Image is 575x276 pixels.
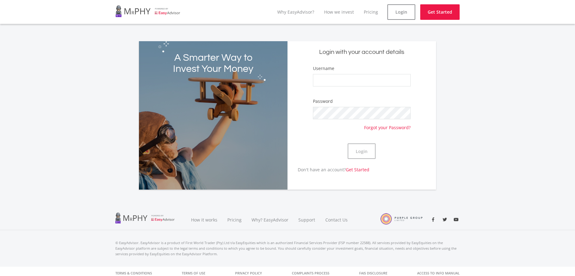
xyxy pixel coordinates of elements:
[169,52,258,75] h2: A Smarter Way to Invest Your Money
[247,209,293,230] a: Why? EasyAdvisor
[293,209,320,230] a: Support
[313,65,334,72] label: Username
[186,209,222,230] a: How it works
[387,4,415,20] a: Login
[277,9,314,15] a: Why EasyAdvisor?
[115,240,460,257] p: © EasyAdvisor. EasyAdvisor is a product of First World Trader (Pty) Ltd t/a EasyEquities which is...
[420,4,460,20] a: Get Started
[287,166,369,173] p: Don't have an account?
[313,98,333,104] label: Password
[364,119,411,131] a: Forgot your Password?
[324,9,354,15] a: How we invest
[292,48,431,56] h5: Login with your account details
[320,209,353,230] a: Contact Us
[348,143,376,159] button: Login
[346,167,369,173] a: Get Started
[222,209,247,230] a: Pricing
[364,9,378,15] a: Pricing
